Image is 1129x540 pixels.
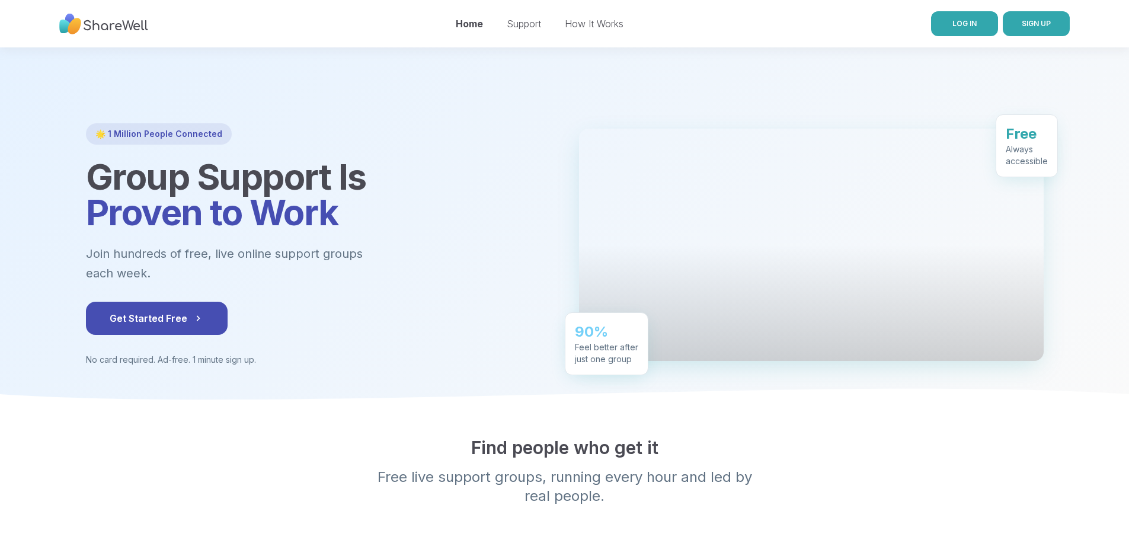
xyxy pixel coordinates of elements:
[952,19,977,28] span: LOG IN
[337,468,792,506] p: Free live support groups, running every hour and led by real people.
[507,18,541,30] a: Support
[1006,142,1048,166] div: Always accessible
[110,311,204,325] span: Get Started Free
[86,354,551,366] p: No card required. Ad-free. 1 minute sign up.
[575,340,638,364] div: Feel better after just one group
[931,11,998,36] a: LOG IN
[86,437,1044,458] h2: Find people who get it
[86,191,338,234] span: Proven to Work
[456,18,483,30] a: Home
[1003,11,1070,36] button: SIGN UP
[86,244,427,283] p: Join hundreds of free, live online support groups each week.
[565,18,623,30] a: How It Works
[86,123,232,145] div: 🌟 1 Million People Connected
[575,321,638,340] div: 90%
[86,302,228,335] button: Get Started Free
[1022,19,1051,28] span: SIGN UP
[1006,123,1048,142] div: Free
[59,8,148,40] img: ShareWell Nav Logo
[86,159,551,230] h1: Group Support Is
